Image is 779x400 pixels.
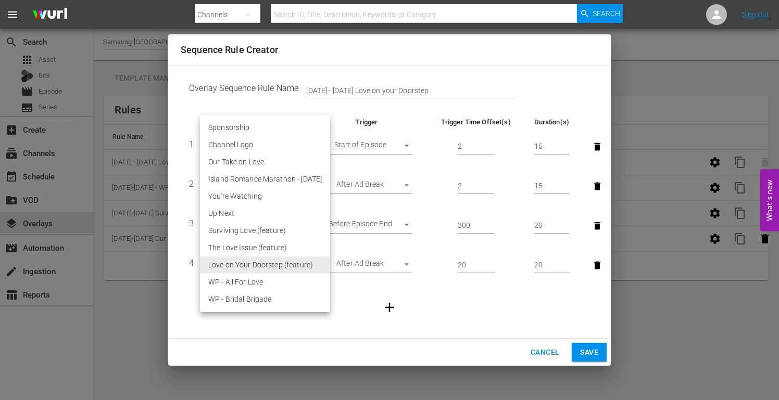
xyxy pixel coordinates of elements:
li: Surviving Love (feature) [200,222,330,239]
li: The Love Issue (feature) [200,239,330,256]
li: Up Next [200,205,330,222]
a: Sign Out [742,10,769,19]
li: Island Romance Marathon - [DATE] [200,171,330,188]
li: You're Watching [200,188,330,205]
li: Love on Your Doorstep (feature) [200,256,330,274]
li: WP - Bridal Brigade [200,291,330,308]
button: Open Feedback Widget [760,169,779,231]
span: Search [593,4,620,23]
li: Sponsorship [200,119,330,136]
span: menu [6,8,19,21]
li: Channel Logo [200,136,330,153]
li: Our Take on Love [200,153,330,171]
img: ans4CAIJ8jUAAAAAAAAAAAAAAAAAAAAAAAAgQb4GAAAAAAAAAAAAAAAAAAAAAAAAJMjXAAAAAAAAAAAAAAAAAAAAAAAAgAT5G... [25,3,75,27]
li: WP - All For Love [200,274,330,291]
